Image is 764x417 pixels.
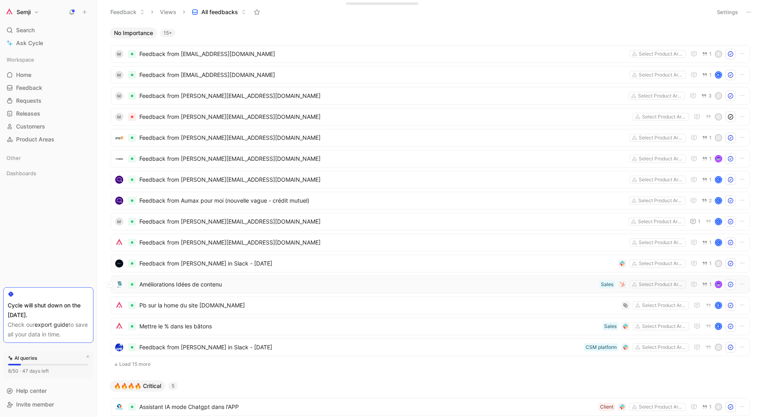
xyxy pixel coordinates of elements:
a: logoFeedback from [PERSON_NAME][EMAIL_ADDRESS][DOMAIN_NAME]Select Product Areas1c [111,234,750,251]
button: 1 [700,402,713,411]
span: 🔥🔥🔥🔥 Critical [114,382,161,390]
span: Feedback from [PERSON_NAME][EMAIL_ADDRESS][DOMAIN_NAME] [139,217,625,226]
span: 1 [709,177,712,182]
span: Feedback from [EMAIL_ADDRESS][DOMAIN_NAME] [139,70,626,80]
div: M [115,218,123,226]
button: 1 [700,154,713,163]
button: Views [156,6,180,18]
div: Select Product Areas [639,176,684,184]
span: 1 [709,261,712,266]
div: Select Product Areas [638,92,683,100]
div: Select Product Areas [642,343,687,351]
div: CSM platform [586,343,617,351]
a: logoFeedback from [PERSON_NAME] in Slack - [DATE]Select Product AreasCSM platformc [111,338,750,356]
a: Releases [3,108,93,120]
div: Select Product Areas [639,71,684,79]
div: c [716,177,721,183]
span: Feedback from Aumax pour moi (nouvelle vague - crédit mutuel) [139,196,626,205]
span: Feedback from [PERSON_NAME][EMAIL_ADDRESS][DOMAIN_NAME] [139,238,626,247]
div: Other [3,152,93,166]
span: 2 [709,198,712,203]
div: Sales [601,280,613,288]
div: Select Product Areas [639,403,684,411]
a: Customers [3,120,93,133]
a: logoFeedback from [PERSON_NAME][EMAIL_ADDRESS][DOMAIN_NAME]Select Product Areas1c [111,129,750,147]
button: Load 15 more [111,359,750,369]
a: logoFeedback from [PERSON_NAME][EMAIL_ADDRESS][DOMAIN_NAME]Select Product Areas1c [111,171,750,189]
span: Help center [16,387,47,394]
div: Dashboards [3,167,93,182]
a: Ask Cycle [3,37,93,49]
a: logoAméliorations Idées de contenuSelect Product AreasSales1avatar [111,276,750,293]
a: logoFeedback from [PERSON_NAME] in Slack - [DATE]Select Product Areas1S [111,255,750,272]
span: Feedback from [PERSON_NAME][EMAIL_ADDRESS][DOMAIN_NAME] [139,91,625,101]
img: logo [115,155,123,163]
div: a [716,51,721,57]
span: Ask Cycle [16,38,43,48]
div: Sales [604,322,617,330]
span: Releases [16,110,40,118]
img: Semji [5,8,13,16]
span: Feedback [16,84,42,92]
button: 1 [700,259,713,268]
div: c [716,114,721,120]
img: logo [115,176,123,184]
span: Feedback from [PERSON_NAME] in Slack - [DATE] [139,342,581,352]
button: 1 [700,71,713,79]
img: logo [115,403,123,411]
div: Select Product Areas [642,113,687,121]
span: All feedbacks [201,8,238,16]
button: 1 [700,133,713,142]
button: 1 [700,238,713,247]
a: MFeedback from [EMAIL_ADDRESS][DOMAIN_NAME]Select Product Areas1b [111,66,750,84]
span: Améliorations Idées de contenu [139,280,596,289]
a: logoMettre le % dans les bâtonsSelect Product AreasSalesb [111,317,750,335]
a: Requests [3,95,93,107]
div: 15+ [160,29,175,37]
span: 1 [709,405,712,409]
a: MFeedback from [PERSON_NAME][EMAIL_ADDRESS][DOMAIN_NAME]Select Product Areas3c [111,87,750,105]
div: Select Product Areas [639,280,684,288]
span: Feedback from [PERSON_NAME][EMAIL_ADDRESS][DOMAIN_NAME] [139,133,626,143]
a: MFeedback from [PERSON_NAME][EMAIL_ADDRESS][DOMAIN_NAME]Select Product Areasc [111,108,750,126]
img: logo [115,322,123,330]
span: Feedback from [PERSON_NAME] in Slack - [DATE] [139,259,615,268]
div: S [716,261,721,266]
div: Select Product Areas [639,259,684,268]
span: Assistant IA mode Chatgpt dans l'APP [139,402,595,412]
img: logo [115,239,123,247]
img: avatar [716,156,721,162]
div: No Importance15+Load 15 more [107,27,754,374]
div: AI queries [8,354,37,362]
button: 1 [700,280,713,289]
div: Select Product Areas [639,134,684,142]
span: Product Areas [16,135,54,143]
img: logo [115,259,123,268]
div: Select Product Areas [642,322,687,330]
span: 3 [708,93,712,98]
a: export guide [35,321,68,328]
div: Select Product Areas [639,50,684,58]
div: M [115,113,123,121]
img: logo [115,197,123,205]
div: Invite member [3,398,93,411]
div: c [716,344,721,350]
div: c [716,219,721,224]
span: Requests [16,97,41,105]
span: Feedback from [PERSON_NAME][EMAIL_ADDRESS][DOMAIN_NAME] [139,175,626,185]
div: Dashboards [3,167,93,179]
a: Feedback [3,82,93,94]
span: Dashboards [6,169,36,177]
span: Pb sur la home du site [DOMAIN_NAME] [139,301,618,310]
button: SemjiSemji [3,6,41,18]
button: Settings [713,6,741,18]
div: c [716,198,721,203]
div: Client [600,403,613,411]
a: logoAssistant IA mode Chatgpt dans l'APPSelect Product AreasClient1r [111,398,750,416]
button: All feedbacks [188,6,250,18]
span: 1 [698,219,700,224]
a: logoFeedback from [PERSON_NAME][EMAIL_ADDRESS][DOMAIN_NAME]Select Product Areas1avatar [111,150,750,168]
a: MFeedback from [EMAIL_ADDRESS][DOMAIN_NAME]Select Product Areas1a [111,45,750,63]
a: logoFeedback from Aumax pour moi (nouvelle vague - crédit mutuel)Select Product Areas2c [111,192,750,210]
span: Feedback from [PERSON_NAME][EMAIL_ADDRESS][DOMAIN_NAME] [139,154,626,164]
